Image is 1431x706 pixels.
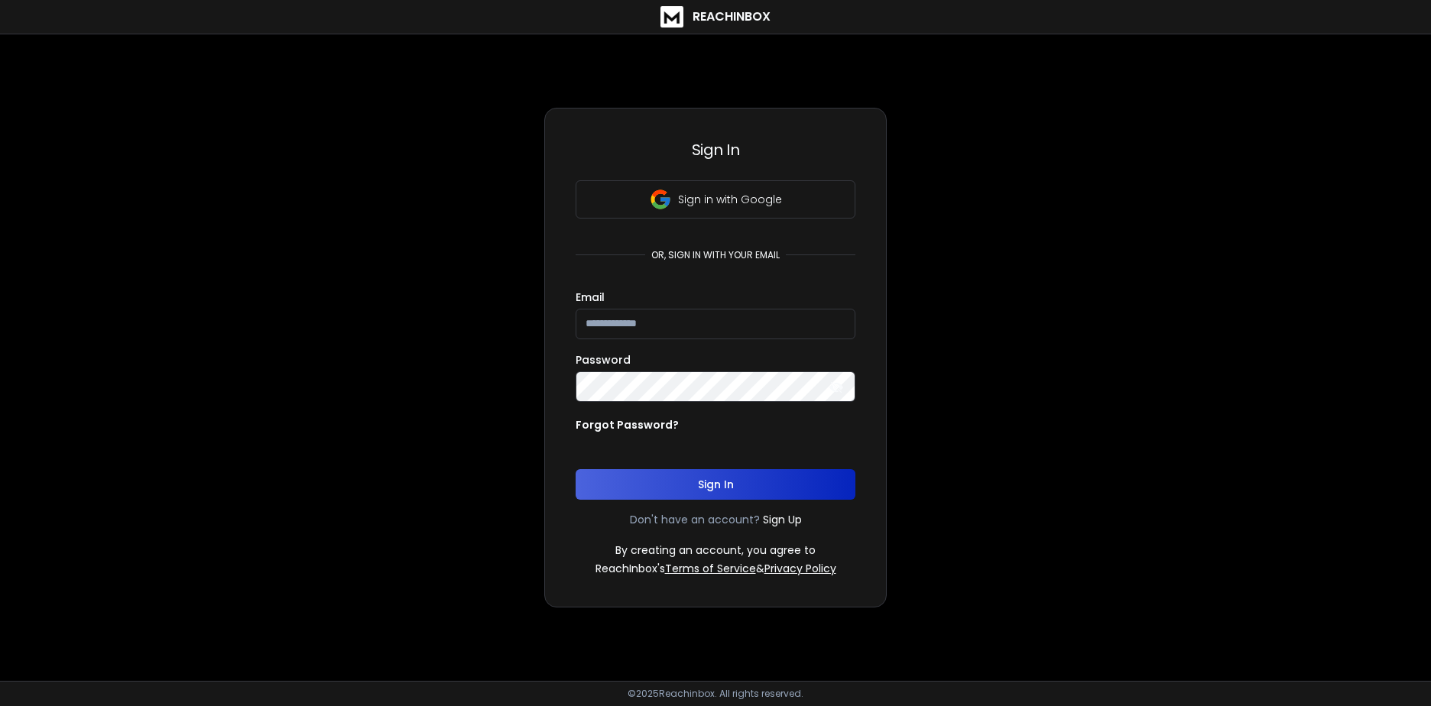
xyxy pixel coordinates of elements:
[576,139,855,160] h3: Sign In
[628,688,803,700] p: © 2025 Reachinbox. All rights reserved.
[576,417,679,432] p: Forgot Password?
[665,561,756,576] a: Terms of Service
[763,512,802,527] a: Sign Up
[678,192,782,207] p: Sign in with Google
[645,249,786,261] p: or, sign in with your email
[764,561,836,576] a: Privacy Policy
[630,512,760,527] p: Don't have an account?
[595,561,836,576] p: ReachInbox's &
[615,542,816,558] p: By creating an account, you agree to
[693,8,771,26] h1: ReachInbox
[660,6,771,28] a: ReachInbox
[576,292,605,303] label: Email
[660,6,683,28] img: logo
[576,180,855,219] button: Sign in with Google
[576,355,631,365] label: Password
[576,469,855,500] button: Sign In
